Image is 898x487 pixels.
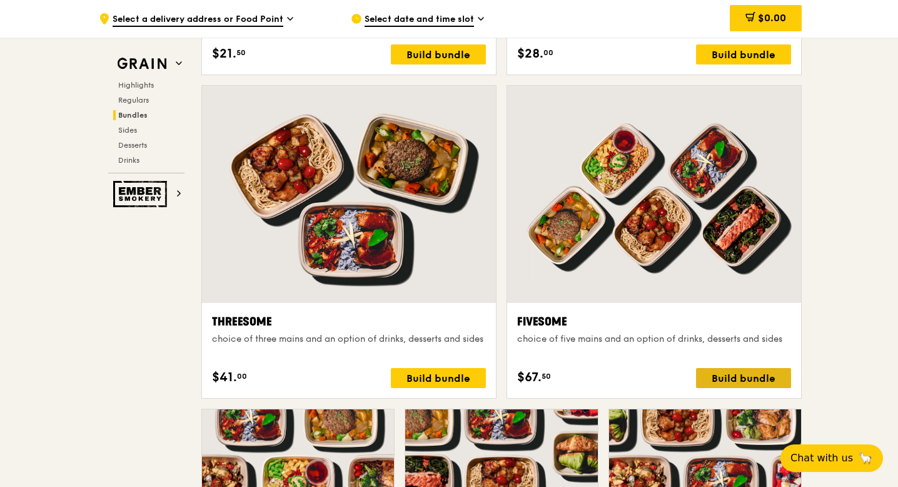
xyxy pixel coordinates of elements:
div: Threesome [212,313,486,331]
span: 00 [237,371,247,381]
div: Build bundle [391,44,486,64]
span: 50 [236,48,246,58]
span: $67. [517,368,542,387]
div: choice of three mains and an option of drinks, desserts and sides [212,333,486,346]
span: Regulars [118,96,149,105]
div: Fivesome [517,313,791,331]
span: 50 [542,371,551,381]
span: 00 [543,48,553,58]
div: Build bundle [696,44,791,64]
div: Build bundle [696,368,791,388]
span: Highlights [118,81,154,90]
span: Desserts [118,141,147,150]
span: 🦙 [858,451,873,466]
img: Grain web logo [113,53,171,75]
span: Chat with us [790,451,853,466]
span: Select date and time slot [365,13,474,27]
button: Chat with us🦙 [780,444,883,472]
div: choice of five mains and an option of drinks, desserts and sides [517,333,791,346]
div: Build bundle [391,368,486,388]
span: $41. [212,368,237,387]
span: $21. [212,44,236,63]
img: Ember Smokery web logo [113,181,171,207]
span: $28. [517,44,543,63]
span: Sides [118,126,137,135]
span: Bundles [118,111,148,120]
span: $0.00 [758,12,786,24]
span: Drinks [118,156,139,165]
span: Select a delivery address or Food Point [113,13,283,27]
